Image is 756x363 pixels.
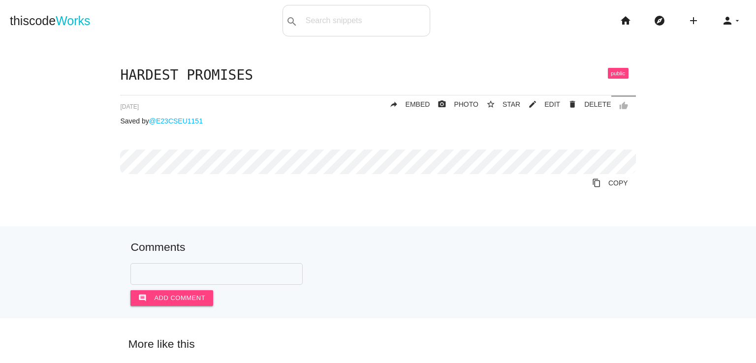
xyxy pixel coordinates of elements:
span: DELETE [584,100,611,108]
span: STAR [503,100,520,108]
p: Saved by [120,117,635,125]
a: thiscodeWorks [10,5,91,36]
i: delete [568,95,577,113]
h1: HARDEST PROMISES [120,68,635,83]
i: home [620,5,631,36]
a: Delete Post [560,95,611,113]
i: star_border [486,95,495,113]
i: explore [654,5,665,36]
i: add [688,5,699,36]
span: [DATE] [120,103,139,110]
a: @E23CSEU1151 [149,117,203,125]
a: Copy to Clipboard [584,174,636,192]
button: star_borderSTAR [478,95,520,113]
button: search [283,5,301,36]
i: person [722,5,733,36]
i: comment [138,290,147,306]
h5: Comments [130,241,625,253]
i: content_copy [592,174,601,192]
span: PHOTO [454,100,478,108]
h5: More like this [113,338,642,350]
a: mode_editEDIT [520,95,560,113]
a: photo_cameraPHOTO [430,95,478,113]
input: Search snippets [301,10,430,31]
i: arrow_drop_down [733,5,741,36]
button: commentAdd comment [130,290,213,306]
i: mode_edit [528,95,537,113]
span: Works [56,14,90,28]
i: photo_camera [438,95,446,113]
i: search [286,6,298,37]
span: EDIT [544,100,560,108]
i: reply [389,95,398,113]
a: replyEMBED [381,95,430,113]
span: EMBED [406,100,430,108]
